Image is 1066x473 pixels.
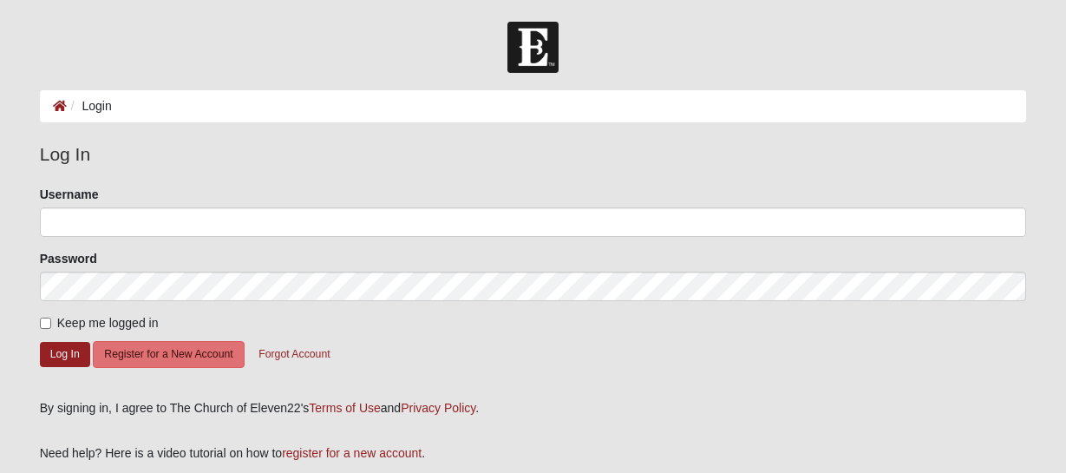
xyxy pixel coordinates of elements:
[40,186,99,203] label: Username
[40,444,1027,463] p: Need help? Here is a video tutorial on how to .
[40,250,97,267] label: Password
[507,22,559,73] img: Church of Eleven22 Logo
[309,401,380,415] a: Terms of Use
[40,342,90,367] button: Log In
[247,341,341,368] button: Forgot Account
[67,97,112,115] li: Login
[93,341,244,368] button: Register for a New Account
[40,318,51,329] input: Keep me logged in
[40,141,1027,168] legend: Log In
[401,401,475,415] a: Privacy Policy
[57,316,159,330] span: Keep me logged in
[40,399,1027,417] div: By signing in, I agree to The Church of Eleven22's and .
[282,446,422,460] a: register for a new account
